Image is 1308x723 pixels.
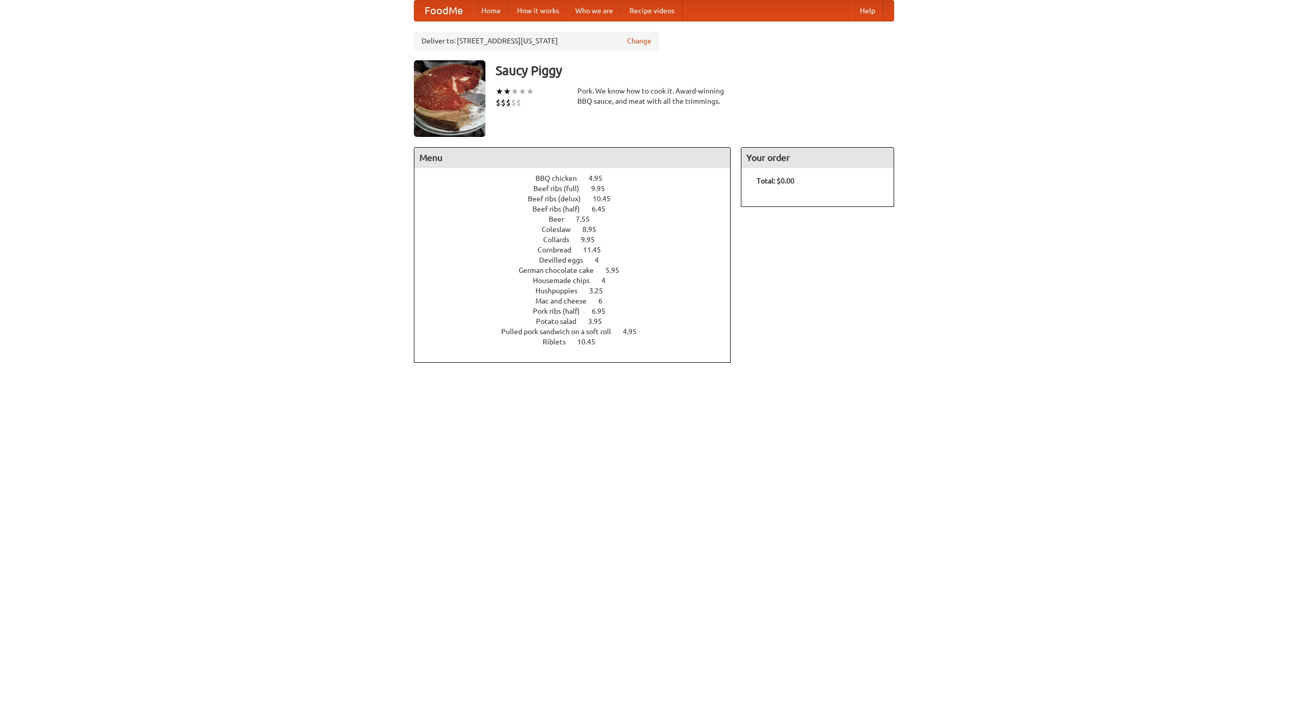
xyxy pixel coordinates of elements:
li: $ [506,97,511,108]
span: 10.45 [593,195,621,203]
a: Devilled eggs 4 [539,256,618,264]
li: $ [516,97,521,108]
span: Collards [543,236,579,244]
div: Deliver to: [STREET_ADDRESS][US_STATE] [414,32,659,50]
h3: Saucy Piggy [496,60,894,81]
a: Mac and cheese 6 [535,297,621,305]
span: Beef ribs (delux) [528,195,591,203]
span: Hushpuppies [535,287,588,295]
li: ★ [503,86,511,97]
span: 6 [598,297,613,305]
span: 6.95 [592,307,616,315]
a: Cornbread 11.45 [538,246,620,254]
a: FoodMe [414,1,473,21]
span: 6.45 [592,205,616,213]
a: Beef ribs (full) 9.95 [533,184,624,193]
span: 3.25 [589,287,613,295]
span: Potato salad [536,317,587,325]
span: Coleslaw [542,225,581,234]
li: $ [496,97,501,108]
li: ★ [526,86,534,97]
a: Housemade chips 4 [533,276,624,285]
a: Beer 7.55 [549,215,609,223]
span: 9.95 [591,184,615,193]
span: Pulled pork sandwich on a soft roll [501,328,621,336]
span: 4.95 [589,174,613,182]
span: Mac and cheese [535,297,597,305]
a: Change [627,36,651,46]
span: 4 [601,276,616,285]
a: German chocolate cake 5.95 [519,266,638,274]
span: Cornbread [538,246,581,254]
h4: Your order [741,148,894,168]
span: 4.95 [623,328,647,336]
a: Beef ribs (half) 6.45 [532,205,624,213]
span: Pork ribs (half) [533,307,590,315]
h4: Menu [414,148,730,168]
b: Total: $0.00 [757,177,795,185]
li: ★ [519,86,526,97]
span: Riblets [543,338,576,346]
span: Housemade chips [533,276,600,285]
a: Potato salad 3.95 [536,317,621,325]
span: 7.55 [576,215,600,223]
a: BBQ chicken 4.95 [535,174,621,182]
span: 3.95 [588,317,612,325]
span: 5.95 [605,266,629,274]
span: Beef ribs (full) [533,184,590,193]
span: 9.95 [581,236,605,244]
span: 8.95 [582,225,606,234]
a: Riblets 10.45 [543,338,614,346]
span: German chocolate cake [519,266,604,274]
a: Pulled pork sandwich on a soft roll 4.95 [501,328,656,336]
span: 11.45 [583,246,611,254]
a: Beef ribs (delux) 10.45 [528,195,629,203]
span: 4 [595,256,609,264]
a: Collards 9.95 [543,236,614,244]
a: Help [852,1,883,21]
span: 10.45 [577,338,605,346]
a: Coleslaw 8.95 [542,225,615,234]
li: ★ [511,86,519,97]
li: ★ [496,86,503,97]
span: Devilled eggs [539,256,593,264]
li: $ [511,97,516,108]
a: Hushpuppies 3.25 [535,287,622,295]
span: BBQ chicken [535,174,587,182]
a: Pork ribs (half) 6.95 [533,307,624,315]
div: Pork. We know how to cook it. Award-winning BBQ sauce, and meat with all the trimmings. [577,86,731,106]
a: Home [473,1,509,21]
img: angular.jpg [414,60,485,137]
a: Who we are [567,1,621,21]
a: Recipe videos [621,1,683,21]
a: How it works [509,1,567,21]
li: $ [501,97,506,108]
span: Beef ribs (half) [532,205,590,213]
span: Beer [549,215,574,223]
